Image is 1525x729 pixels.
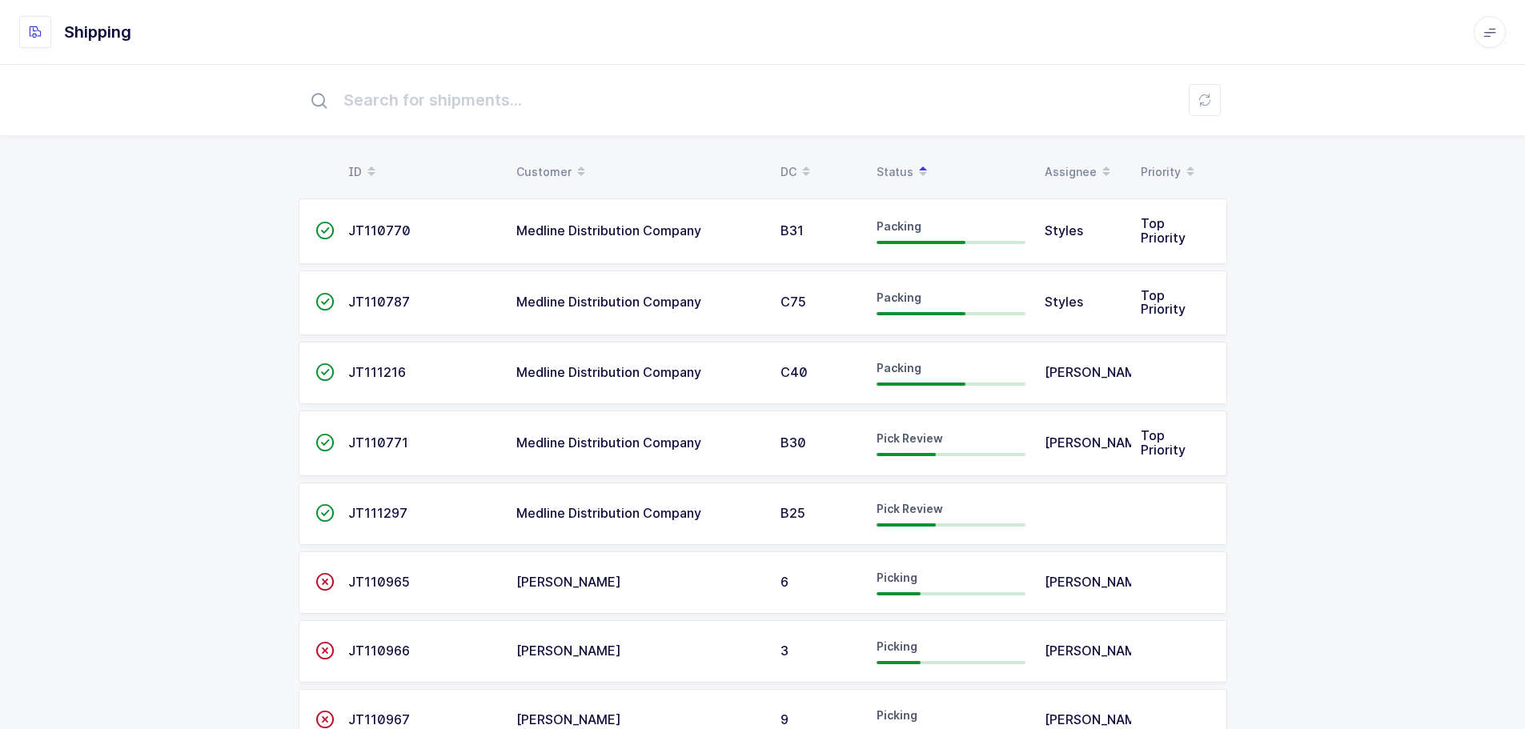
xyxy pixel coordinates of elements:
span: JT111216 [348,364,406,380]
span: B30 [781,435,806,451]
span: Top Priority [1141,287,1186,318]
div: Status [877,158,1025,186]
div: ID [348,158,497,186]
span: [PERSON_NAME] [1045,574,1150,590]
div: Assignee [1045,158,1122,186]
span: 3 [781,643,789,659]
span: Medline Distribution Company [516,505,701,521]
span:  [315,574,335,590]
span: JT110771 [348,435,408,451]
span: JT110967 [348,711,410,727]
span: Styles [1045,294,1083,310]
div: Priority [1141,158,1218,186]
span: JT110770 [348,222,411,238]
span: Packing [877,361,921,375]
span: Top Priority [1141,215,1186,246]
span:  [315,222,335,238]
span:  [315,505,335,521]
span: C75 [781,294,806,310]
span: [PERSON_NAME] [516,711,621,727]
span: [PERSON_NAME] [516,643,621,659]
span: Packing [877,219,921,233]
span: C40 [781,364,808,380]
span: Styles [1045,222,1083,238]
span: [PERSON_NAME] [516,574,621,590]
span:  [315,711,335,727]
span: [PERSON_NAME] [1045,364,1150,380]
span: [PERSON_NAME] [1045,435,1150,451]
span: 9 [781,711,789,727]
span: Medline Distribution Company [516,435,701,451]
div: Customer [516,158,761,186]
span: Medline Distribution Company [516,364,701,380]
span: Picking [877,639,917,653]
span: Packing [877,290,921,304]
span: Top Priority [1141,427,1186,458]
span: JT111297 [348,505,407,521]
span: JT110965 [348,574,410,590]
span: JT110966 [348,643,410,659]
span: B25 [781,505,805,521]
span: JT110787 [348,294,410,310]
span: Picking [877,708,917,722]
div: DC [781,158,857,186]
span: B31 [781,222,804,238]
span: Pick Review [877,502,943,515]
span: 6 [781,574,789,590]
span: Medline Distribution Company [516,294,701,310]
span:  [315,435,335,451]
input: Search for shipments... [299,74,1227,126]
span:  [315,364,335,380]
span: Medline Distribution Company [516,222,701,238]
span:  [315,643,335,659]
span: [PERSON_NAME] [1045,643,1150,659]
span: [PERSON_NAME] [1045,711,1150,727]
span: Pick Review [877,431,943,445]
span:  [315,294,335,310]
span: Picking [877,571,917,584]
h1: Shipping [64,19,131,45]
